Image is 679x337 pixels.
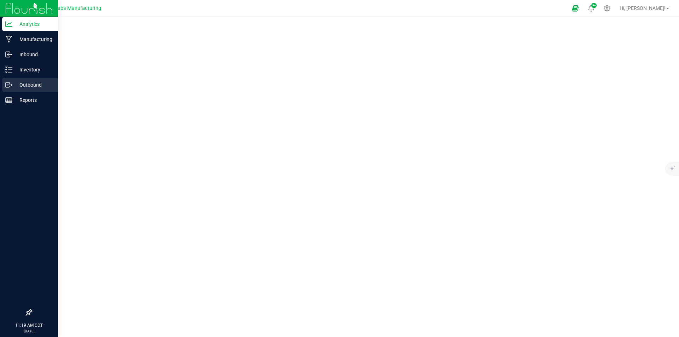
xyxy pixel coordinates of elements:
inline-svg: Inventory [5,66,12,73]
inline-svg: Outbound [5,81,12,88]
inline-svg: Analytics [5,21,12,28]
p: Inventory [12,65,55,74]
span: Teal Labs Manufacturing [43,5,101,11]
inline-svg: Reports [5,97,12,104]
span: Open Ecommerce Menu [567,1,583,15]
span: Hi, [PERSON_NAME]! [620,5,666,11]
p: Analytics [12,20,55,28]
div: Manage settings [603,5,611,12]
inline-svg: Inbound [5,51,12,58]
p: Reports [12,96,55,104]
p: Inbound [12,50,55,59]
span: 9+ [592,4,596,7]
p: Outbound [12,81,55,89]
p: 11:19 AM CDT [3,322,55,329]
p: Manufacturing [12,35,55,43]
inline-svg: Manufacturing [5,36,12,43]
p: [DATE] [3,329,55,334]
